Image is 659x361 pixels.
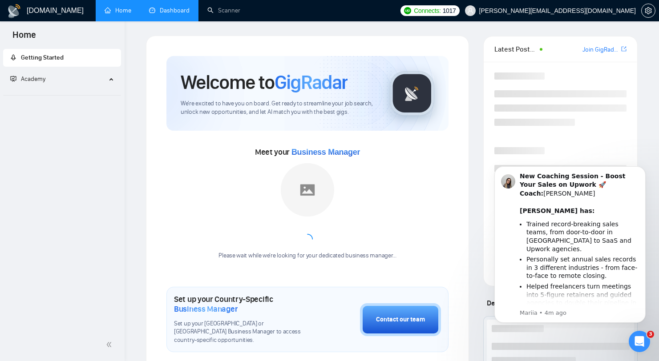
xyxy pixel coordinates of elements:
[181,100,376,116] span: We're excited to have you on board. Get ready to streamline your job search, unlock new opportuni...
[443,6,456,16] span: 1017
[21,75,45,83] span: Academy
[481,158,659,328] iframe: Intercom notifications message
[414,6,441,16] span: Connects:
[174,294,315,314] h1: Set up your Country-Specific
[641,7,655,14] a: setting
[10,76,16,82] span: fund-projection-screen
[642,7,655,14] span: setting
[360,303,441,336] button: Contact our team
[621,45,627,53] a: export
[106,340,115,349] span: double-left
[291,148,360,156] span: Business Manager
[21,54,64,61] span: Getting Started
[275,70,348,94] span: GigRadar
[174,320,315,345] span: Set up your [GEOGRAPHIC_DATA] or [GEOGRAPHIC_DATA] Business Manager to access country-specific op...
[390,71,434,116] img: gigradar-logo.png
[467,8,473,14] span: user
[105,7,131,14] a: homeHome
[302,234,313,245] span: loading
[213,252,401,260] div: Please wait while we're looking for your dedicated business manager...
[3,49,121,67] li: Getting Started
[3,92,121,97] li: Academy Homepage
[281,163,334,217] img: placeholder.png
[181,70,348,94] h1: Welcome to
[629,331,650,352] iframe: Intercom live chat
[7,4,21,18] img: logo
[376,315,425,325] div: Contact our team
[641,4,655,18] button: setting
[174,304,238,314] span: Business Manager
[149,7,190,14] a: dashboardDashboard
[10,75,45,83] span: Academy
[10,54,16,60] span: rocket
[582,45,619,55] a: Join GigRadar Slack Community
[207,7,240,14] a: searchScanner
[647,331,654,338] span: 3
[5,28,43,47] span: Home
[404,7,411,14] img: upwork-logo.png
[255,147,360,157] span: Meet your
[494,44,537,55] span: Latest Posts from the GigRadar Community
